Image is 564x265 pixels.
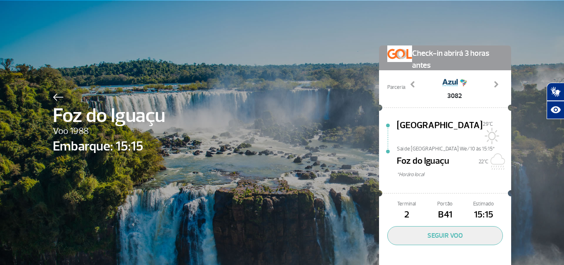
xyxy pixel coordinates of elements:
[426,200,464,208] span: Portão
[426,208,464,222] span: B41
[53,136,165,156] span: Embarque: 15:15
[387,84,406,91] span: Parceria:
[488,153,505,170] img: Chuvoso
[464,200,503,208] span: Estimado
[483,128,499,144] img: Sol
[387,226,503,245] button: SEGUIR VOO
[464,208,503,222] span: 15:15
[442,91,467,101] span: 3082
[397,119,483,145] span: [GEOGRAPHIC_DATA]
[387,200,426,208] span: Terminal
[53,101,165,131] span: Foz do Iguaçu
[547,83,564,119] div: Plugin de acessibilidade da Hand Talk.
[53,124,165,138] span: Voo 1988
[483,121,493,127] span: 29°C
[387,208,426,222] span: 2
[547,101,564,119] button: Abrir recursos assistivos.
[397,145,511,151] span: Sai de [GEOGRAPHIC_DATA] We/10 às 15:15*
[397,171,511,179] span: *Horáro local
[412,45,503,72] span: Check-in abrirá 3 horas antes
[547,83,564,101] button: Abrir tradutor de língua de sinais.
[397,154,449,171] span: Foz do Iguaçu
[479,158,488,165] span: 22°C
